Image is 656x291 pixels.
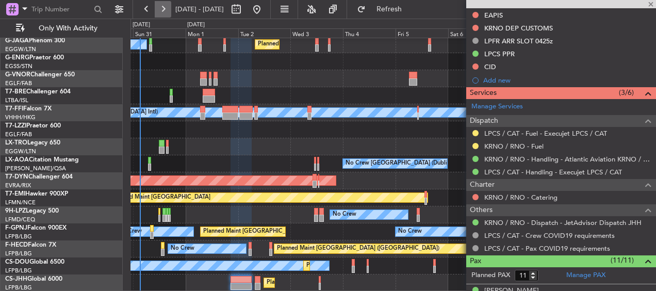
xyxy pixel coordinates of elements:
[470,255,481,267] span: Pax
[566,270,605,281] a: Manage PAX
[133,21,150,29] div: [DATE]
[484,244,610,253] a: LPCS / CAT - Pax COVID19 requirements
[5,242,28,248] span: F-HECD
[5,191,25,197] span: T7-EMI
[484,50,515,58] div: LPCS PPR
[5,114,36,121] a: VHHH/HKG
[5,89,71,95] a: T7-BREChallenger 604
[5,233,32,240] a: LFPB/LBG
[484,193,557,202] a: KRNO / RNO - Catering
[238,28,291,38] div: Tue 2
[470,115,498,127] span: Dispatch
[5,267,32,274] a: LFPB/LBG
[5,89,26,95] span: T7-BRE
[5,140,60,146] a: LX-TROLegacy 650
[5,208,59,214] a: 9H-LPZLegacy 500
[5,216,35,223] a: LFMD/CEQ
[258,37,420,52] div: Planned Maint [GEOGRAPHIC_DATA] ([GEOGRAPHIC_DATA])
[133,28,186,38] div: Sun 31
[484,155,651,164] a: KRNO / RNO - Handling - Atlantic Aviation KRNO / RNO
[484,62,496,71] div: CID
[175,5,224,14] span: [DATE] - [DATE]
[484,11,503,20] div: EAPIS
[5,79,32,87] a: EGLF/FAB
[5,45,36,53] a: EGGW/LTN
[471,102,523,112] a: Manage Services
[396,28,448,38] div: Fri 5
[31,2,91,17] input: Trip Number
[5,55,29,61] span: G-ENRG
[267,275,429,290] div: Planned Maint [GEOGRAPHIC_DATA] ([GEOGRAPHIC_DATA])
[5,96,28,104] a: LTBA/ISL
[171,241,194,256] div: No Crew
[5,148,36,155] a: EGGW/LTN
[5,140,27,146] span: LX-TRO
[5,182,31,189] a: EVRA/RIX
[5,208,26,214] span: 9H-LPZ
[483,76,651,85] div: Add new
[186,28,238,38] div: Mon 1
[5,72,75,78] a: G-VNORChallenger 650
[484,218,642,227] a: KRNO / RNO - Dispatch - JetAdvisor Dispatch JHH
[5,259,64,265] a: CS-DOUGlobal 6500
[277,241,439,256] div: Planned Maint [GEOGRAPHIC_DATA] ([GEOGRAPHIC_DATA])
[398,224,422,239] div: No Crew
[470,204,493,216] span: Others
[306,258,469,273] div: Planned Maint [GEOGRAPHIC_DATA] ([GEOGRAPHIC_DATA])
[484,142,544,151] a: KRNO / RNO - Fuel
[203,224,366,239] div: Planned Maint [GEOGRAPHIC_DATA] ([GEOGRAPHIC_DATA])
[5,72,30,78] span: G-VNOR
[112,190,210,205] div: Planned Maint [GEOGRAPHIC_DATA]
[5,62,32,70] a: EGSS/STN
[5,38,65,44] a: G-JAGAPhenom 300
[187,21,205,29] div: [DATE]
[5,55,64,61] a: G-ENRGPraetor 600
[27,25,109,32] span: Only With Activity
[343,28,396,38] div: Thu 4
[5,174,73,180] a: T7-DYNChallenger 604
[333,207,356,222] div: No Crew
[484,37,553,45] div: LPFR ARR SLOT 0425z
[5,157,79,163] a: LX-AOACitation Mustang
[484,24,553,33] div: KRNO DEP CUSTOMS
[5,165,66,172] a: [PERSON_NAME]/QSA
[11,20,112,37] button: Only With Activity
[5,225,67,231] a: F-GPNJFalcon 900EX
[5,123,61,129] a: T7-LZZIPraetor 600
[5,276,27,282] span: CS-JHH
[5,38,29,44] span: G-JAGA
[5,199,36,206] a: LFMN/NCE
[5,131,32,138] a: EGLF/FAB
[484,231,615,240] a: LPCS / CAT - Crew COVID19 requirements
[5,225,27,231] span: F-GPNJ
[346,156,462,171] div: No Crew [GEOGRAPHIC_DATA] (Dublin Intl)
[290,28,343,38] div: Wed 3
[5,106,52,112] a: T7-FFIFalcon 7X
[5,276,62,282] a: CS-JHHGlobal 6000
[5,123,26,129] span: T7-LZZI
[5,191,68,197] a: T7-EMIHawker 900XP
[5,259,29,265] span: CS-DOU
[611,255,634,266] span: (11/11)
[352,1,414,18] button: Refresh
[484,168,622,176] a: LPCS / CAT - Handling - Execujet LPCS / CAT
[448,28,501,38] div: Sat 6
[484,129,607,138] a: LPCS / CAT - Fuel - Execujet LPCS / CAT
[470,179,495,191] span: Charter
[619,87,634,98] span: (3/6)
[5,242,56,248] a: F-HECDFalcon 7X
[5,106,23,112] span: T7-FFI
[368,6,411,13] span: Refresh
[470,87,497,99] span: Services
[5,250,32,257] a: LFPB/LBG
[471,270,510,281] label: Planned PAX
[5,157,29,163] span: LX-AOA
[5,174,28,180] span: T7-DYN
